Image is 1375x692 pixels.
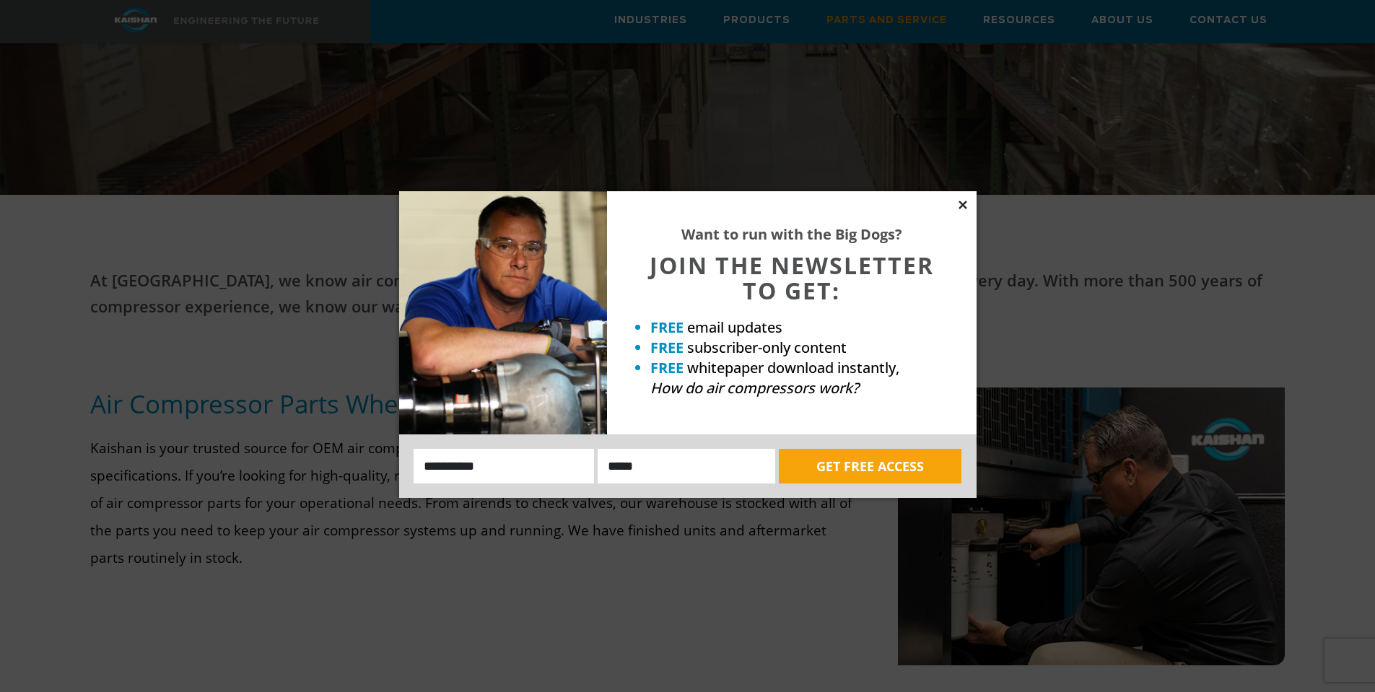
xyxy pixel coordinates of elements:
[650,338,684,357] strong: FREE
[779,449,961,483] button: GET FREE ACCESS
[687,358,899,377] span: whitepaper download instantly,
[650,358,684,377] strong: FREE
[598,449,775,483] input: Email
[687,338,847,357] span: subscriber-only content
[681,224,902,244] strong: Want to run with the Big Dogs?
[687,317,782,337] span: email updates
[650,250,934,306] span: JOIN THE NEWSLETTER TO GET:
[650,378,859,398] em: How do air compressors work?
[414,449,595,483] input: Name:
[956,198,969,211] button: Close
[650,317,684,337] strong: FREE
